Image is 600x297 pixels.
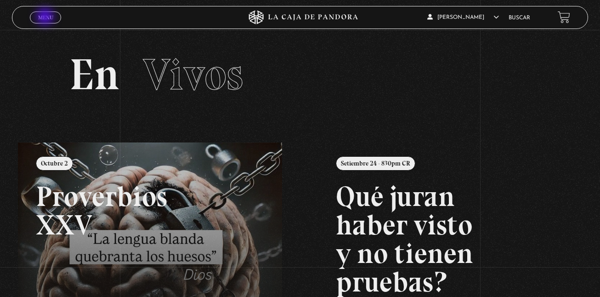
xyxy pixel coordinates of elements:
[558,11,570,23] a: View your shopping cart
[427,15,499,20] span: [PERSON_NAME]
[143,48,243,101] span: Vivos
[38,15,53,20] span: Menu
[35,23,57,29] span: Cerrar
[509,15,530,21] a: Buscar
[69,53,530,97] h2: En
